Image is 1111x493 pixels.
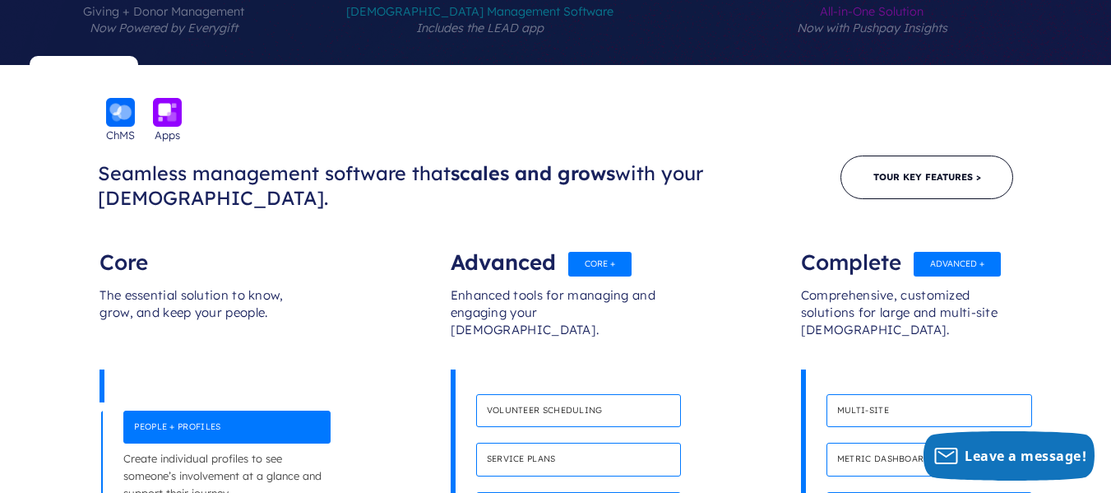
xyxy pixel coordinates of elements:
h4: Volunteer scheduling [476,394,682,428]
h4: Multi-site [826,394,1032,428]
em: Now with Pushpay Insights [797,21,947,35]
em: Includes the LEAD app [416,21,544,35]
button: Leave a message! [924,431,1095,481]
div: Complete [801,238,1011,271]
h4: Service plans [476,443,682,477]
h4: People + Profiles [123,411,331,444]
a: Tour Key Features > [840,156,1013,199]
div: The essential solution to know, grow, and keep your people. [100,271,310,370]
img: icon_chms-bckgrnd-600x600-1.png [106,98,135,127]
span: Leave a message! [965,447,1086,465]
h3: Seamless management software that with your [DEMOGRAPHIC_DATA]. [98,161,841,212]
div: Core [100,238,310,271]
div: Enhanced tools for managing and engaging your [DEMOGRAPHIC_DATA]. [451,271,661,370]
img: icon_apps-bckgrnd-600x600-1.png [153,98,182,127]
div: Advanced [451,238,661,271]
span: ChMS [106,127,135,143]
div: Comprehensive, customized solutions for large and multi-site [DEMOGRAPHIC_DATA]. [801,271,1011,370]
span: Apps [155,127,180,143]
h4: Metric dashboards [826,443,1032,477]
span: scales and grows [451,161,615,185]
em: Now Powered by Everygift [90,21,238,35]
